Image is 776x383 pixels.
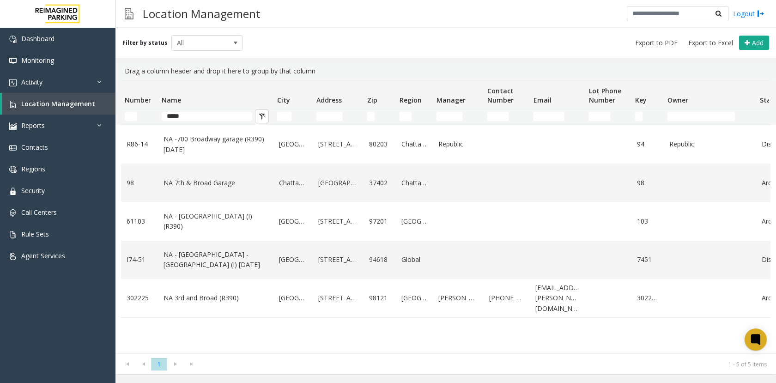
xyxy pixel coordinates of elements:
input: Region Filter [400,112,412,121]
span: Add [752,38,764,47]
a: [STREET_ADDRESS] [318,139,358,149]
a: 37402 [369,178,390,188]
kendo-pager-info: 1 - 5 of 5 items [205,360,767,368]
span: Key [635,96,647,104]
a: Republic [438,139,478,149]
img: 'icon' [9,209,17,217]
a: 98 [637,178,658,188]
a: [PERSON_NAME] [438,293,478,303]
img: 'icon' [9,79,17,86]
a: [PHONE_NUMBER] [489,293,524,303]
button: Clear [255,109,269,123]
img: 'icon' [9,231,17,238]
img: 'icon' [9,144,17,152]
a: Location Management [2,93,115,115]
span: Reports [21,121,45,130]
input: Contact Number Filter [487,112,509,121]
img: 'icon' [9,253,17,260]
td: Zip Filter [364,108,396,125]
span: City [277,96,290,104]
span: Export to PDF [635,38,678,48]
a: [GEOGRAPHIC_DATA] [279,255,307,265]
input: City Filter [277,112,291,121]
button: Export to PDF [631,36,681,49]
span: Page 1 [151,358,167,371]
td: Manager Filter [433,108,484,125]
a: I74-51 [127,255,152,265]
span: Owner [667,96,688,104]
input: Email Filter [533,112,564,121]
a: 7451 [637,255,658,265]
span: Location Management [21,99,95,108]
a: Chattanooga [401,178,427,188]
span: Region [400,96,422,104]
h3: Location Management [138,2,265,25]
img: 'icon' [9,101,17,108]
td: City Filter [273,108,313,125]
span: Address [316,96,342,104]
a: [GEOGRAPHIC_DATA] [401,216,427,226]
a: [GEOGRAPHIC_DATA] [318,178,358,188]
a: 98121 [369,293,390,303]
span: Number [125,96,151,104]
input: Number Filter [125,112,137,121]
a: 98 [127,178,152,188]
img: logout [757,9,764,18]
a: [GEOGRAPHIC_DATA] [401,293,427,303]
div: Data table [115,80,776,353]
a: [STREET_ADDRESS] [318,255,358,265]
input: Address Filter [316,112,342,121]
span: Name [162,96,181,104]
td: Lot Phone Number Filter [585,108,631,125]
td: Address Filter [313,108,364,125]
span: Export to Excel [688,38,733,48]
a: NA 7th & Broad Garage [164,178,268,188]
td: Name Filter [158,108,273,125]
img: 'icon' [9,36,17,43]
span: Regions [21,164,45,173]
a: [EMAIL_ADDRESS][PERSON_NAME][DOMAIN_NAME] [535,283,580,314]
input: Zip Filter [367,112,375,121]
a: 94618 [369,255,390,265]
button: Add [739,36,769,50]
a: [GEOGRAPHIC_DATA] [279,216,307,226]
a: NA 3rd and Broad (R390) [164,293,268,303]
a: NA - [GEOGRAPHIC_DATA] - [GEOGRAPHIC_DATA] (I) [DATE] [164,249,268,270]
input: Owner Filter [667,112,735,121]
a: Logout [733,9,764,18]
td: Owner Filter [664,108,756,125]
a: Chattanooga [401,139,427,149]
label: Filter by status [122,39,168,47]
span: Contacts [21,143,48,152]
span: Agent Services [21,251,65,260]
span: Lot Phone Number [589,86,621,104]
a: Global [401,255,427,265]
span: All [172,36,228,50]
td: Contact Number Filter [484,108,530,125]
span: Activity [21,78,42,86]
span: Call Centers [21,208,57,217]
span: Monitoring [21,56,54,65]
img: 'icon' [9,57,17,65]
a: 103 [637,216,658,226]
a: 80203 [369,139,390,149]
a: 61103 [127,216,152,226]
img: 'icon' [9,122,17,130]
img: 'icon' [9,188,17,195]
div: Drag a column header and drop it here to group by that column [121,62,770,80]
img: pageIcon [125,2,133,25]
a: [STREET_ADDRESS] [318,293,358,303]
a: [GEOGRAPHIC_DATA] [279,293,307,303]
span: Zip [367,96,377,104]
a: R86-14 [127,139,152,149]
a: Republic [669,139,751,149]
a: Chattanooga [279,178,307,188]
button: Export to Excel [685,36,737,49]
td: Number Filter [121,108,158,125]
span: Manager [436,96,466,104]
a: [GEOGRAPHIC_DATA] [279,139,307,149]
input: Name Filter [162,112,252,121]
a: 302225 [127,293,152,303]
input: Manager Filter [436,112,462,121]
input: Key Filter [635,112,643,121]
